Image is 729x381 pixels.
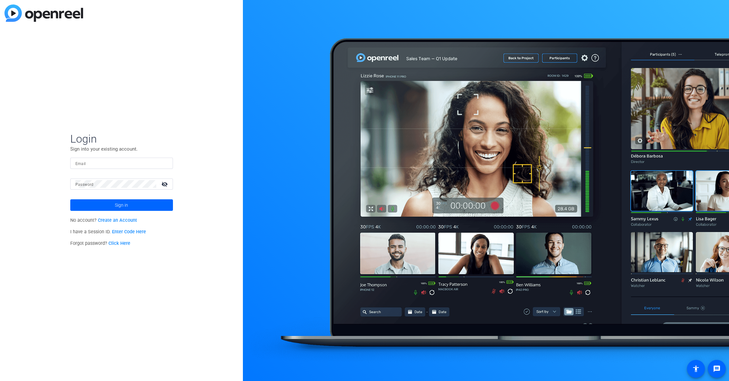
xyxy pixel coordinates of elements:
[70,145,173,153] p: Sign into your existing account.
[70,218,137,223] span: No account?
[713,365,721,373] mat-icon: message
[4,4,83,22] img: blue-gradient.svg
[112,229,146,235] a: Enter Code Here
[75,159,168,167] input: Enter Email Address
[70,229,146,235] span: I have a Session ID.
[75,182,94,187] mat-label: Password
[70,132,173,145] span: Login
[75,162,86,166] mat-label: Email
[98,218,137,223] a: Create an Account
[692,365,700,373] mat-icon: accessibility
[70,241,131,246] span: Forgot password?
[115,197,128,213] span: Sign in
[108,241,130,246] a: Click Here
[158,179,173,189] mat-icon: visibility_off
[70,199,173,211] button: Sign in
